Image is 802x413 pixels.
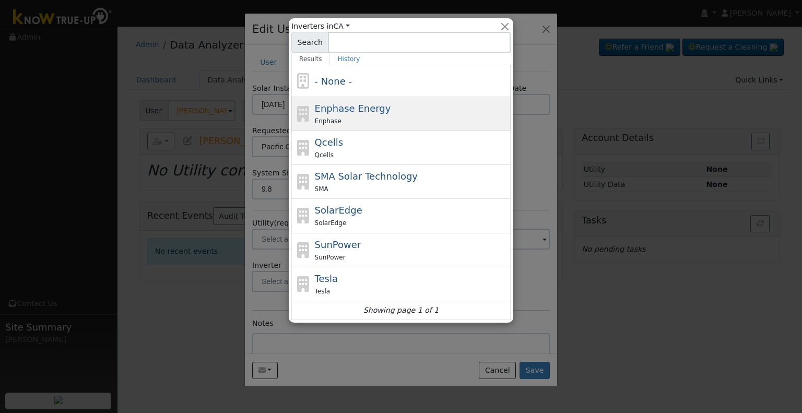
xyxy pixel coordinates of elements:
span: Qcells [315,151,334,159]
a: History [330,53,368,65]
i: Showing page 1 of 1 [363,305,439,316]
span: SMA Solar Technology [315,171,418,182]
span: Tesla [315,273,338,284]
span: SunPower [315,239,361,250]
span: Enphase [315,117,341,125]
span: Qcells [315,137,344,148]
span: Tesla [315,288,331,295]
span: Enphase Energy [315,103,391,114]
a: Results [291,53,330,65]
span: SunPower [315,254,346,261]
span: Search [291,32,328,53]
span: SMA [315,185,328,193]
span: SolarEdge [315,219,347,227]
span: SolarEdge [315,205,362,216]
span: - None - [315,76,352,87]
